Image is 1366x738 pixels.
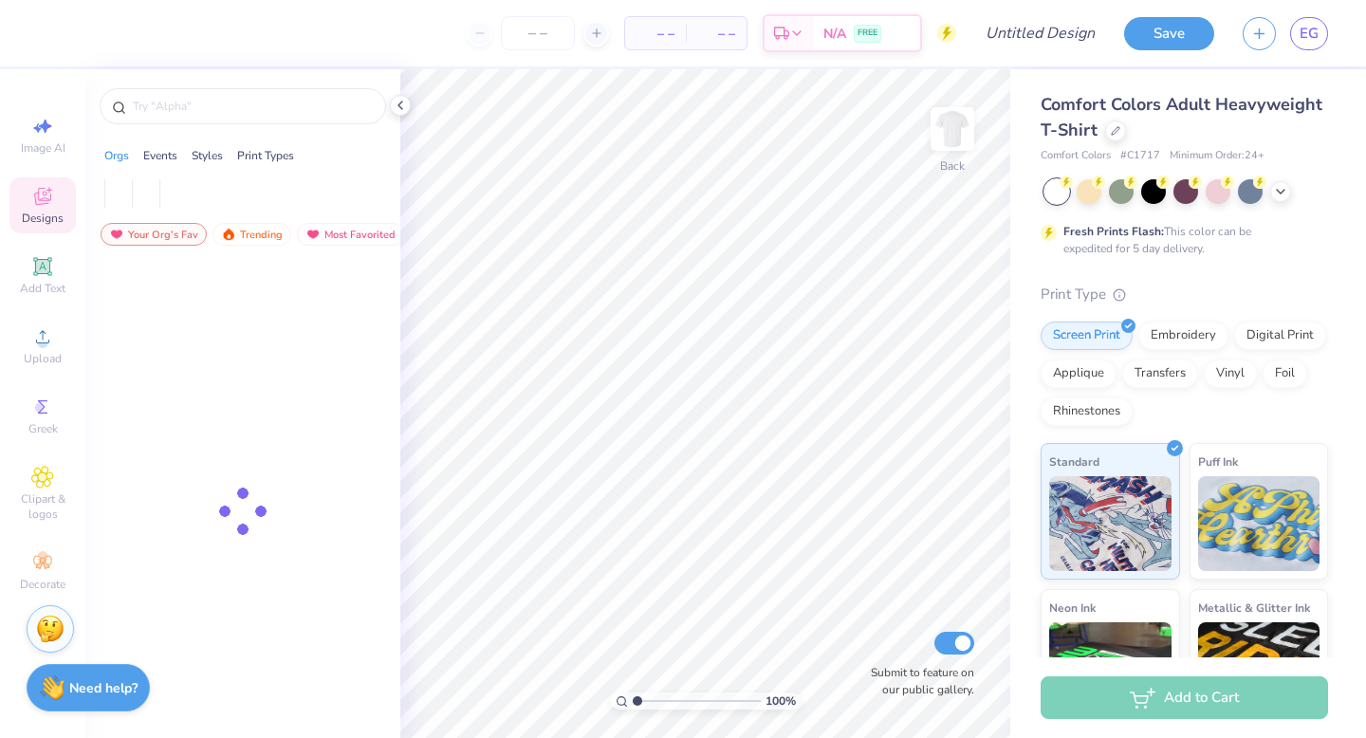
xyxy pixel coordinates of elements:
[221,228,236,241] img: trending.gif
[9,491,76,522] span: Clipart & logos
[1204,360,1257,388] div: Vinyl
[1049,622,1172,717] img: Neon Ink
[20,577,65,592] span: Decorate
[1122,360,1198,388] div: Transfers
[305,228,321,241] img: most_fav.gif
[131,97,374,116] input: Try "Alpha"
[297,223,404,246] div: Most Favorited
[143,147,177,164] div: Events
[1063,224,1164,239] strong: Fresh Prints Flash:
[24,351,62,366] span: Upload
[1234,322,1326,350] div: Digital Print
[1198,598,1310,618] span: Metallic & Glitter Ink
[1041,284,1328,305] div: Print Type
[109,228,124,241] img: most_fav.gif
[28,421,58,436] span: Greek
[1041,148,1111,164] span: Comfort Colors
[1049,476,1172,571] img: Standard
[69,679,138,697] strong: Need help?
[1063,223,1297,257] div: This color can be expedited for 5 day delivery.
[1049,452,1099,471] span: Standard
[697,24,735,44] span: – –
[1049,598,1096,618] span: Neon Ink
[1124,17,1214,50] button: Save
[22,211,64,226] span: Designs
[501,16,575,50] input: – –
[1041,93,1322,141] span: Comfort Colors Adult Heavyweight T-Shirt
[21,140,65,156] span: Image AI
[212,223,291,246] div: Trending
[933,110,971,148] img: Back
[237,147,294,164] div: Print Types
[1041,360,1117,388] div: Applique
[1198,476,1320,571] img: Puff Ink
[1263,360,1307,388] div: Foil
[1198,622,1320,717] img: Metallic & Glitter Ink
[101,223,207,246] div: Your Org's Fav
[637,24,674,44] span: – –
[1120,148,1160,164] span: # C1717
[766,692,796,710] span: 100 %
[860,664,974,698] label: Submit to feature on our public gallery.
[1290,17,1328,50] a: EG
[192,147,223,164] div: Styles
[1300,23,1319,45] span: EG
[20,281,65,296] span: Add Text
[1041,397,1133,426] div: Rhinestones
[104,147,129,164] div: Orgs
[1041,322,1133,350] div: Screen Print
[940,157,965,175] div: Back
[1138,322,1228,350] div: Embroidery
[970,14,1110,52] input: Untitled Design
[1170,148,1264,164] span: Minimum Order: 24 +
[858,27,877,40] span: FREE
[1198,452,1238,471] span: Puff Ink
[823,24,846,44] span: N/A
